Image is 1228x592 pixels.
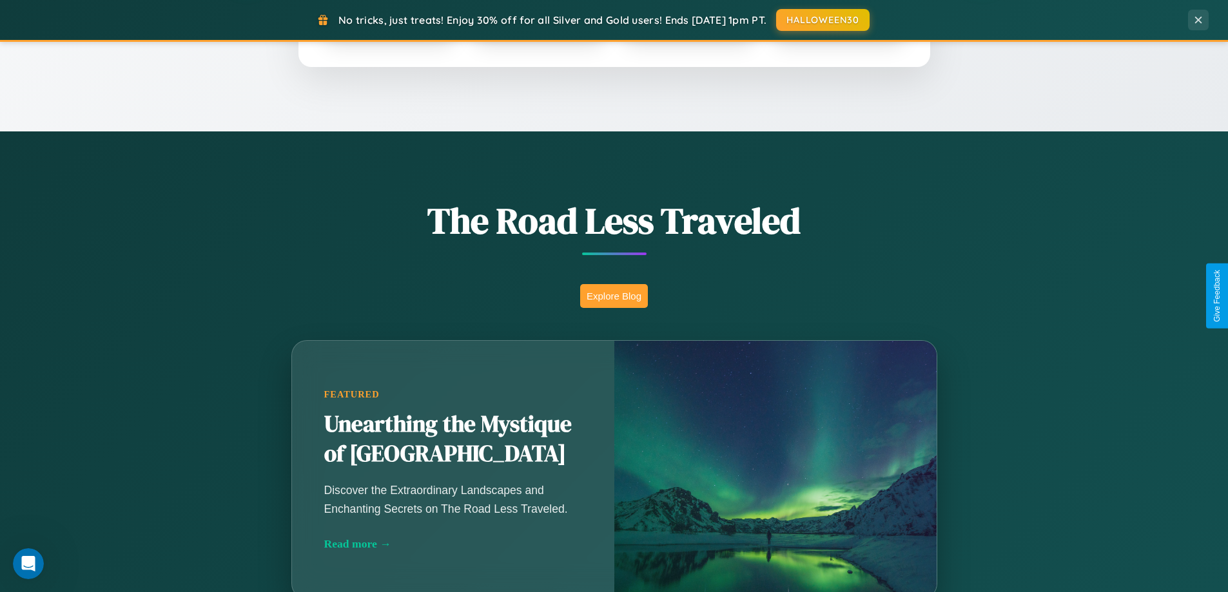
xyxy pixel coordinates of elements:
h2: Unearthing the Mystique of [GEOGRAPHIC_DATA] [324,410,582,469]
div: Featured [324,389,582,400]
p: Discover the Extraordinary Landscapes and Enchanting Secrets on The Road Less Traveled. [324,481,582,517]
h1: The Road Less Traveled [228,196,1001,245]
span: No tricks, just treats! Enjoy 30% off for all Silver and Gold users! Ends [DATE] 1pm PT. [338,14,766,26]
iframe: Intercom live chat [13,548,44,579]
div: Give Feedback [1213,270,1222,322]
button: Explore Blog [580,284,648,308]
button: HALLOWEEN30 [776,9,870,31]
div: Read more → [324,537,582,551]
